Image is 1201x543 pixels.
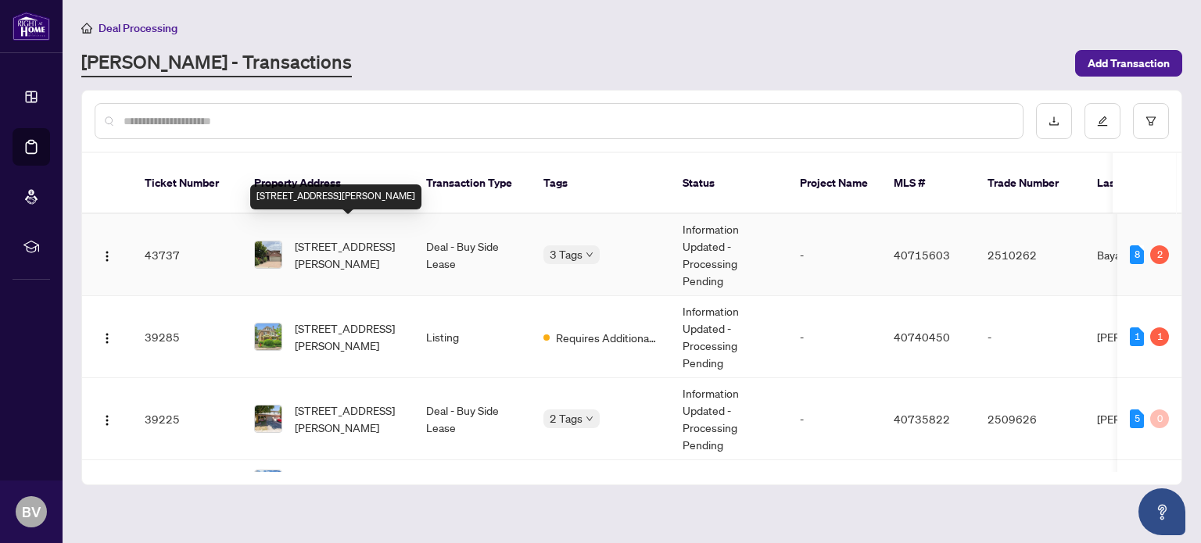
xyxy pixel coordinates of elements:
[414,153,531,214] th: Transaction Type
[414,378,531,460] td: Deal - Buy Side Lease
[787,378,881,460] td: -
[787,214,881,296] td: -
[550,409,583,427] span: 2 Tags
[95,471,120,496] button: Logo
[255,405,281,432] img: thumbnail-img
[1084,103,1120,139] button: edit
[132,296,242,378] td: 39285
[670,378,787,460] td: Information Updated - Processing Pending
[550,245,583,263] span: 3 Tags
[255,241,281,268] img: thumbnail-img
[81,23,92,34] span: home
[295,320,401,354] span: [STREET_ADDRESS][PERSON_NAME]
[787,153,881,214] th: Project Name
[101,332,113,345] img: Logo
[1150,409,1169,428] div: 0
[13,12,50,41] img: logo
[414,460,531,508] td: Deal - Referral Sale
[670,153,787,214] th: Status
[556,329,658,346] span: Requires Additional Docs
[255,323,281,350] img: thumbnail-img
[881,153,975,214] th: MLS #
[1036,103,1072,139] button: download
[1130,409,1144,428] div: 5
[787,460,881,508] td: -
[670,460,787,508] td: Final Trade
[414,296,531,378] td: Listing
[250,184,421,209] div: [STREET_ADDRESS][PERSON_NAME]
[975,214,1084,296] td: 2510262
[1130,245,1144,264] div: 8
[894,412,950,426] span: 40735822
[81,49,352,77] a: [PERSON_NAME] - Transactions
[1130,327,1144,346] div: 1
[975,296,1084,378] td: -
[586,415,593,423] span: down
[295,466,401,501] span: [STREET_ADDRESS][PERSON_NAME]
[894,330,950,344] span: 40740450
[95,242,120,267] button: Logo
[531,153,670,214] th: Tags
[894,248,950,262] span: 40715603
[1150,245,1169,264] div: 2
[22,501,41,523] span: BV
[1138,488,1185,535] button: Open asap
[132,214,242,296] td: 43737
[295,238,401,272] span: [STREET_ADDRESS][PERSON_NAME]
[975,460,1084,508] td: 2507119
[255,470,281,497] img: thumbnail-img
[101,250,113,263] img: Logo
[1088,51,1170,76] span: Add Transaction
[101,414,113,427] img: Logo
[787,296,881,378] td: -
[1097,116,1108,127] span: edit
[670,214,787,296] td: Information Updated - Processing Pending
[975,153,1084,214] th: Trade Number
[132,460,242,508] td: 36713
[95,324,120,349] button: Logo
[99,21,177,35] span: Deal Processing
[1075,50,1182,77] button: Add Transaction
[132,378,242,460] td: 39225
[670,296,787,378] td: Information Updated - Processing Pending
[1145,116,1156,127] span: filter
[975,378,1084,460] td: 2509626
[95,406,120,431] button: Logo
[1049,116,1059,127] span: download
[1133,103,1169,139] button: filter
[586,251,593,259] span: down
[132,153,242,214] th: Ticket Number
[414,214,531,296] td: Deal - Buy Side Lease
[1150,327,1169,346] div: 1
[242,153,414,214] th: Property Address
[295,402,401,436] span: [STREET_ADDRESS][PERSON_NAME]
